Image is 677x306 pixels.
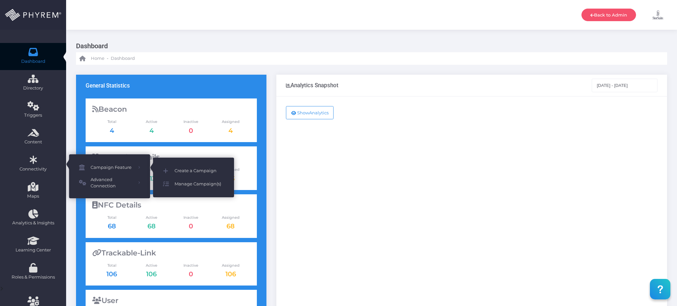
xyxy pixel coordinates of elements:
[171,119,211,125] span: Inactive
[171,215,211,220] span: Inactive
[175,180,224,188] span: Manage Campaign(s)
[92,105,251,114] div: Beacon
[132,215,171,220] span: Active
[106,270,117,278] a: 106
[111,52,135,65] a: Dashboard
[86,82,130,89] h3: General Statistics
[4,85,62,92] span: Directory
[108,222,116,230] a: 68
[149,127,154,134] a: 4
[91,55,104,62] span: Home
[146,270,157,278] a: 106
[111,55,135,62] span: Dashboard
[4,112,62,119] span: Triggers
[189,222,193,230] a: 0
[92,296,251,305] div: User
[92,119,132,125] span: Total
[69,174,150,192] a: Advanced Connection
[91,163,134,172] span: Campaign Feature
[21,58,45,65] span: Dashboard
[91,176,134,189] span: Advanced Connection
[27,193,39,200] span: Maps
[286,106,334,119] button: ShowAnalytics
[92,249,251,257] div: Trackable-Link
[153,164,234,177] a: Create a Campaign
[286,82,338,89] div: Analytics Snapshot
[4,274,62,281] span: Roles & Permissions
[4,220,62,226] span: Analytics & Insights
[92,153,251,162] div: QR-Code Details
[110,127,114,134] a: 4
[153,177,234,191] a: Manage Campaign(s)
[228,127,233,134] a: 4
[592,79,658,92] input: Select Date Range
[132,119,171,125] span: Active
[92,263,132,268] span: Total
[211,119,251,125] span: Assigned
[4,247,62,253] span: Learning Center
[92,215,132,220] span: Total
[106,55,109,62] li: -
[92,201,251,210] div: NFC Details
[76,40,662,52] h3: Dashboard
[4,166,62,172] span: Connectivity
[189,127,193,134] a: 0
[225,270,236,278] a: 106
[147,222,156,230] a: 68
[79,52,104,65] a: Home
[226,222,235,230] a: 68
[581,9,636,21] a: Back to Admin
[189,270,193,278] a: 0
[211,215,251,220] span: Assigned
[297,110,309,115] span: Show
[171,263,211,268] span: Inactive
[175,167,224,175] span: Create a Campaign
[69,161,150,174] a: Campaign Feature
[132,263,171,268] span: Active
[211,263,251,268] span: Assigned
[4,139,62,145] span: Content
